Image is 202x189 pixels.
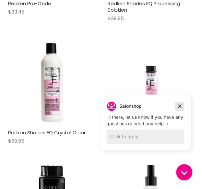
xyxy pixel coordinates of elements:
[8,40,95,127] a: Redken Shades EQ Crystal Clear
[122,40,180,127] img: Redken Shades EQ Gloss
[108,40,194,127] a: Redken Shades EQ Gloss
[8,8,25,15] span: $33.45
[108,15,124,22] span: $38.95
[8,138,24,144] span: $69.95
[27,40,76,127] img: Redken Shades EQ Crystal Clear
[173,162,196,183] iframe: Gorgias live chat messenger
[8,129,86,136] a: Redken Shades EQ Crystal Clear
[95,94,196,160] iframe: Gorgias live chat campaigns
